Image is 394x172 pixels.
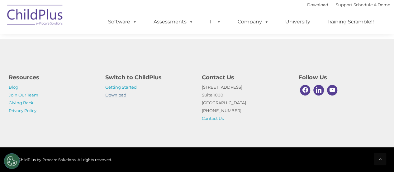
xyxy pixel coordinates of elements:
h4: Follow Us [298,73,386,82]
button: Cookies Settings [4,153,20,169]
a: Privacy Policy [9,108,36,113]
a: University [279,16,316,28]
span: Last name [188,36,207,41]
a: Facebook [298,83,312,97]
img: ChildPlus by Procare Solutions [4,0,66,32]
h4: Switch to ChildPlus [105,73,192,82]
iframe: Chat Widget [363,142,394,172]
a: Getting Started [105,85,137,90]
a: Training Scramble!! [320,16,380,28]
font: | [307,2,390,7]
a: Assessments [147,16,200,28]
a: Download [105,92,126,97]
a: Linkedin [312,83,325,97]
h4: Resources [9,73,96,82]
a: Contact Us [202,116,224,121]
a: Giving Back [9,100,33,105]
p: [STREET_ADDRESS] Suite 1000 [GEOGRAPHIC_DATA] [PHONE_NUMBER] [202,83,289,122]
a: Join Our Team [9,92,38,97]
a: Schedule A Demo [354,2,390,7]
a: Blog [9,85,18,90]
a: Download [307,2,328,7]
a: Software [102,16,143,28]
a: Company [231,16,275,28]
a: Youtube [325,83,339,97]
span: © 2025 ChildPlus by Procare Solutions. All rights reserved. [4,157,112,162]
a: Support [336,2,352,7]
h4: Contact Us [202,73,289,82]
a: IT [204,16,227,28]
span: Phone number [188,62,215,66]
